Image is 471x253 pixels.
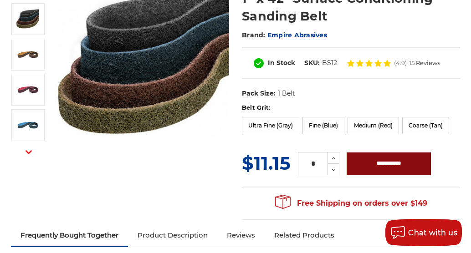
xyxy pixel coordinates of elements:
[394,60,407,66] span: (4.9)
[11,225,128,245] a: Frequently Bought Together
[16,114,39,137] img: 1"x42" Fine Surface Conditioning Belt
[217,225,265,245] a: Reviews
[278,89,295,98] dd: 1 Belt
[267,31,327,39] a: Empire Abrasives
[409,60,440,66] span: 15 Reviews
[16,8,39,30] img: 1"x42" Surface Conditioning Sanding Belts
[242,152,291,174] span: $11.15
[385,219,462,246] button: Chat with us
[322,58,337,68] dd: BS12
[242,31,266,39] span: Brand:
[128,225,217,245] a: Product Description
[242,103,460,112] label: Belt Grit:
[16,43,39,66] img: 1"x42" Coarse Surface Conditioning Belt
[18,142,40,162] button: Next
[242,89,276,98] dt: Pack Size:
[275,194,427,213] span: Free Shipping on orders over $149
[268,59,295,67] span: In Stock
[16,78,39,101] img: 1"x42" Medium Surface Conditioning Belt
[304,58,320,68] dt: SKU:
[408,228,457,237] span: Chat with us
[265,225,344,245] a: Related Products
